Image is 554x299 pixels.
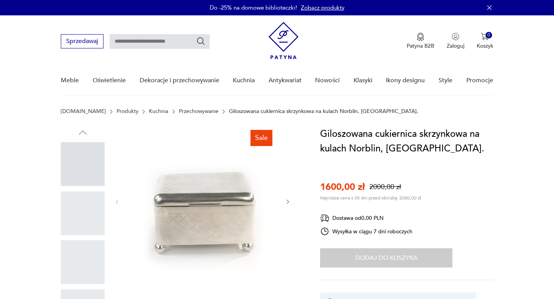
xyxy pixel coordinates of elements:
img: Ikona koszyka [481,33,489,40]
p: Giloszowana cukiernica skrzynkowa na kulach Norblin, [GEOGRAPHIC_DATA]. [229,108,418,115]
a: Zobacz produkty [301,4,344,12]
div: Dostawa od 0,00 PLN [320,213,412,223]
button: Szukaj [196,37,205,46]
a: Kuchnia [149,108,168,115]
a: Dekoracje i przechowywanie [140,66,219,95]
button: Sprzedawaj [61,34,103,48]
a: Meble [61,66,79,95]
button: 0Koszyk [477,33,493,50]
img: Ikona dostawy [320,213,329,223]
button: Patyna B2B [407,33,434,50]
p: 2000,00 zł [369,182,401,192]
div: Sale [250,130,272,146]
div: 0 [486,32,492,38]
a: Promocje [466,66,493,95]
img: Zdjęcie produktu Giloszowana cukiernica skrzynkowa na kulach Norblin, Warszawa. [128,127,277,275]
a: Style [439,66,452,95]
a: Nowości [315,66,340,95]
div: Wysyłka w ciągu 7 dni roboczych [320,227,412,236]
a: Kuchnia [233,66,255,95]
a: Antykwariat [269,66,302,95]
a: Przechowywanie [179,108,219,115]
a: Sprzedawaj [61,39,103,45]
img: Ikona medalu [417,33,424,41]
a: [DOMAIN_NAME] [61,108,106,115]
a: Produkty [117,108,138,115]
p: Patyna B2B [407,42,434,50]
p: Koszyk [477,42,493,50]
p: Zaloguj [447,42,464,50]
img: Patyna - sklep z meblami i dekoracjami vintage [269,22,299,59]
h1: Giloszowana cukiernica skrzynkowa na kulach Norblin, [GEOGRAPHIC_DATA]. [320,127,493,156]
a: Ikona medaluPatyna B2B [407,33,434,50]
button: Zaloguj [447,33,464,50]
a: Ikony designu [386,66,425,95]
a: Oświetlenie [93,66,126,95]
a: Klasyki [354,66,372,95]
p: Najniższa cena z 30 dni przed obniżką: 2000,00 zł [320,195,421,201]
p: Do -25% na domowe biblioteczki! [210,4,297,12]
img: Ikonka użytkownika [452,33,459,40]
p: 1600,00 zł [320,181,365,193]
